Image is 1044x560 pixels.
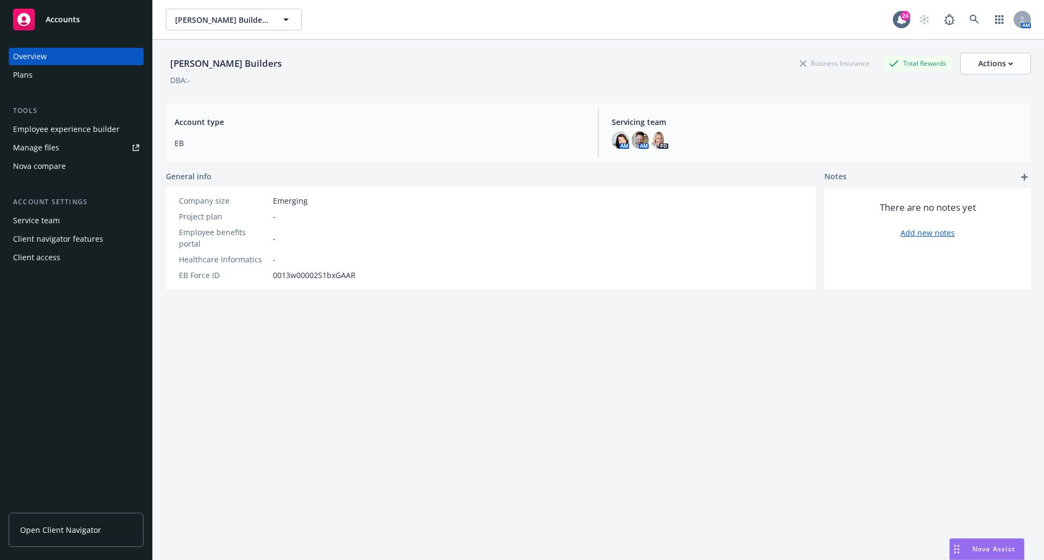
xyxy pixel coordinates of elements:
[651,131,668,149] img: photo
[884,56,952,70] div: Total Rewards
[9,121,144,138] a: Employee experience builder
[900,11,910,21] div: 24
[612,131,629,149] img: photo
[631,131,649,149] img: photo
[170,74,190,86] div: DBA: -
[175,14,269,26] span: [PERSON_NAME] Builders
[13,212,60,229] div: Service team
[13,121,120,138] div: Employee experience builder
[166,56,286,71] div: [PERSON_NAME] Builders
[273,211,276,222] span: -
[989,9,1010,30] a: Switch app
[900,227,955,238] a: Add new notes
[9,105,144,116] div: Tools
[273,232,276,244] span: -
[964,9,985,30] a: Search
[949,538,1024,560] button: Nova Assist
[175,137,585,149] span: EB
[1018,171,1031,184] a: add
[179,195,269,206] div: Company size
[13,230,103,248] div: Client navigator features
[13,48,47,65] div: Overview
[13,158,66,175] div: Nova compare
[273,269,356,281] span: 0013w00002S1bxGAAR
[13,66,33,84] div: Plans
[46,15,80,24] span: Accounts
[939,9,960,30] a: Report a Bug
[9,158,144,175] a: Nova compare
[13,249,60,266] div: Client access
[9,230,144,248] a: Client navigator features
[175,116,585,128] span: Account type
[179,211,269,222] div: Project plan
[9,48,144,65] a: Overview
[179,226,269,249] div: Employee benefits portal
[179,269,269,281] div: EB Force ID
[166,9,302,30] button: [PERSON_NAME] Builders
[960,53,1031,74] button: Actions
[9,249,144,266] a: Client access
[273,195,308,206] span: Emerging
[612,116,1022,128] span: Servicing team
[166,171,212,182] span: General info
[978,53,1013,74] div: Actions
[913,9,935,30] a: Start snowing
[179,254,269,265] div: Healthcare Informatics
[880,201,976,214] span: There are no notes yet
[9,66,144,84] a: Plans
[9,212,144,229] a: Service team
[794,56,875,70] div: Business Insurance
[972,544,1015,553] span: Nova Assist
[20,524,101,536] span: Open Client Navigator
[9,4,144,35] a: Accounts
[9,197,144,207] div: Account settings
[9,139,144,156] a: Manage files
[273,254,276,265] span: -
[824,171,847,184] span: Notes
[950,539,964,559] div: Drag to move
[13,139,59,156] div: Manage files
